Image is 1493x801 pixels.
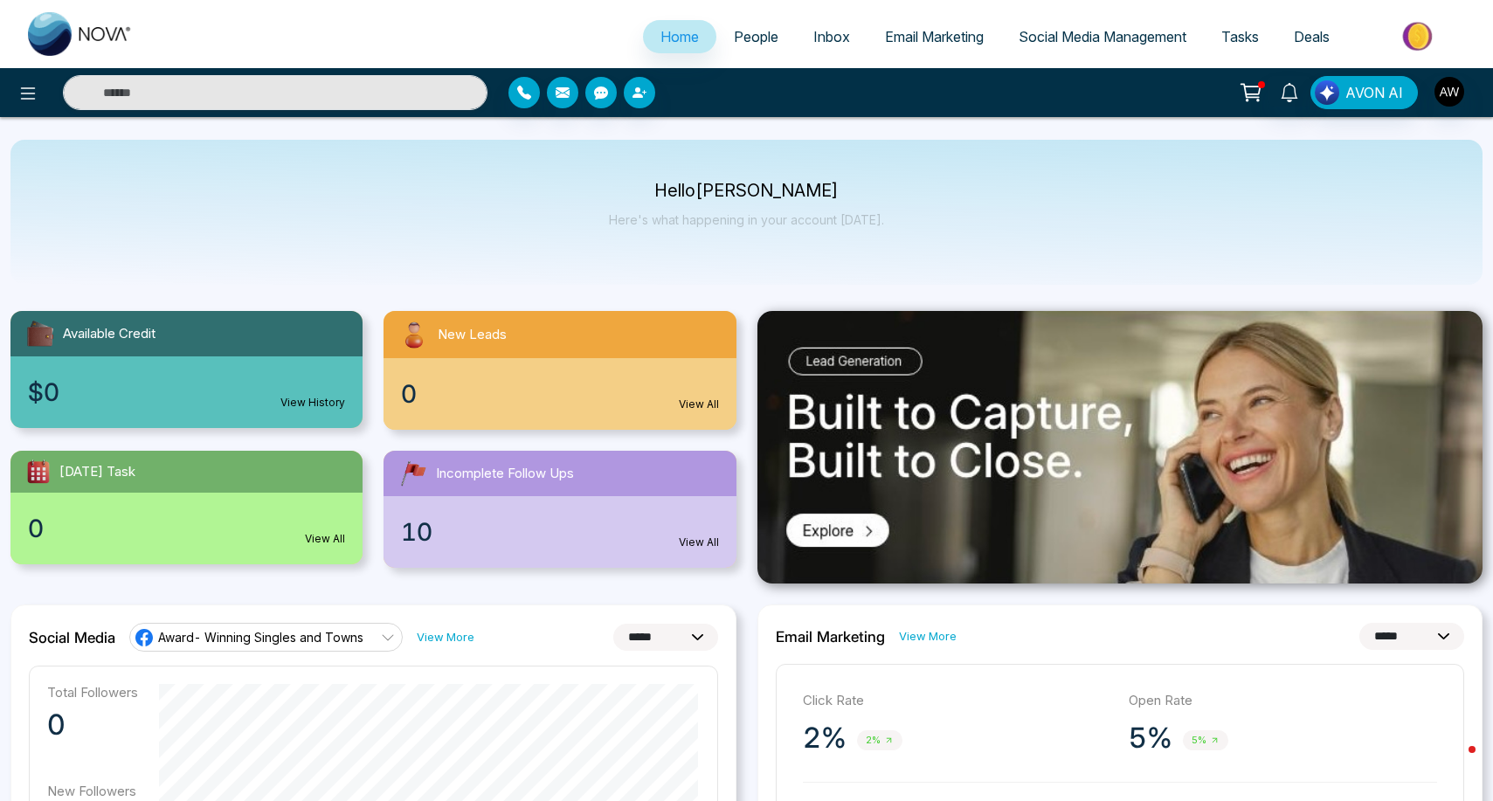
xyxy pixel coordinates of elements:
iframe: Intercom live chat [1434,742,1476,784]
a: Deals [1276,20,1347,53]
button: AVON AI [1310,76,1418,109]
span: Inbox [813,28,850,45]
img: newLeads.svg [397,318,431,351]
p: Hello [PERSON_NAME] [609,183,884,198]
a: People [716,20,796,53]
img: todayTask.svg [24,458,52,486]
p: 0 [47,708,138,742]
a: View More [417,629,474,646]
span: 5% [1183,730,1228,750]
span: 10 [401,514,432,550]
img: User Avatar [1434,77,1464,107]
a: View All [305,531,345,547]
a: Incomplete Follow Ups10View All [373,451,746,568]
span: Home [660,28,699,45]
span: 2% [857,730,902,750]
h2: Social Media [29,629,115,646]
a: Email Marketing [867,20,1001,53]
span: New Leads [438,325,507,345]
p: Here's what happening in your account [DATE]. [609,212,884,227]
span: Email Marketing [885,28,984,45]
p: Total Followers [47,684,138,701]
img: followUps.svg [397,458,429,489]
span: Incomplete Follow Ups [436,464,574,484]
a: View All [679,535,719,550]
span: 0 [401,376,417,412]
span: Award- Winning Singles and Towns [158,629,363,646]
p: Click Rate [803,691,1111,711]
p: Open Rate [1129,691,1437,711]
img: Nova CRM Logo [28,12,133,56]
span: Social Media Management [1019,28,1186,45]
a: New Leads0View All [373,311,746,430]
span: [DATE] Task [59,462,135,482]
p: New Followers [47,783,138,799]
img: Lead Flow [1315,80,1339,105]
img: availableCredit.svg [24,318,56,349]
a: Tasks [1204,20,1276,53]
img: Market-place.gif [1356,17,1483,56]
a: View More [899,628,957,645]
p: 5% [1129,721,1172,756]
span: AVON AI [1345,82,1403,103]
span: Available Credit [63,324,156,344]
a: Social Media Management [1001,20,1204,53]
a: Inbox [796,20,867,53]
span: Tasks [1221,28,1259,45]
a: View History [280,395,345,411]
span: $0 [28,374,59,411]
p: 2% [803,721,847,756]
h2: Email Marketing [776,628,885,646]
span: 0 [28,510,44,547]
a: View All [679,397,719,412]
img: . [757,311,1483,584]
a: Home [643,20,716,53]
span: Deals [1294,28,1330,45]
span: People [734,28,778,45]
